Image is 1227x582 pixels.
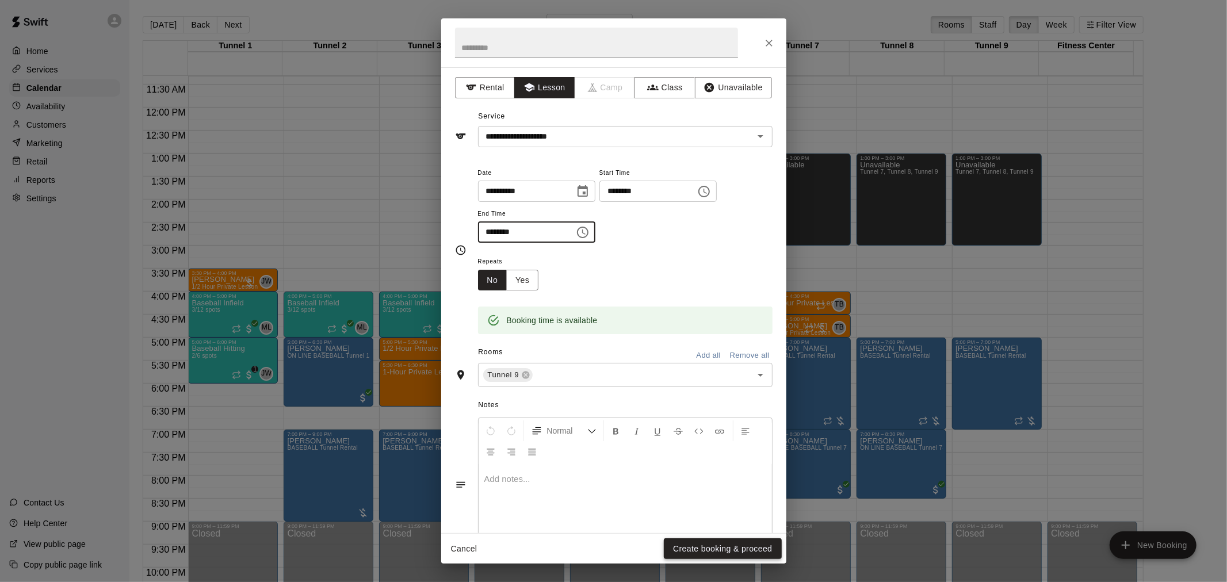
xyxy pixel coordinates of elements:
button: Open [752,367,769,383]
span: Service [478,112,505,120]
div: outlined button group [478,270,539,291]
svg: Rooms [455,369,467,381]
button: Insert Code [689,420,709,441]
svg: Timing [455,244,467,256]
button: Choose time, selected time is 4:00 PM [693,180,716,203]
span: End Time [478,206,595,222]
button: No [478,270,507,291]
span: Start Time [599,166,717,181]
button: Cancel [446,538,483,560]
button: Format Strikethrough [668,420,688,441]
span: Notes [478,396,772,415]
button: Center Align [481,441,500,462]
button: Formatting Options [526,420,601,441]
button: Create booking & proceed [664,538,781,560]
button: Choose date, selected date is Sep 26, 2025 [571,180,594,203]
button: Open [752,128,769,144]
span: Date [478,166,595,181]
button: Redo [502,420,521,441]
svg: Notes [455,479,467,491]
button: Format Bold [606,420,626,441]
button: Unavailable [695,77,772,98]
span: Camps can only be created in the Services page [575,77,636,98]
div: Tunnel 9 [483,368,533,382]
button: Format Underline [648,420,667,441]
button: Class [634,77,695,98]
span: Rooms [478,348,503,356]
button: Insert Link [710,420,729,441]
button: Yes [506,270,538,291]
button: Remove all [727,347,773,365]
svg: Service [455,131,467,142]
button: Add all [690,347,727,365]
span: Repeats [478,254,548,270]
span: Normal [547,425,587,436]
button: Close [759,33,779,53]
button: Left Align [736,420,755,441]
button: Rental [455,77,515,98]
div: Booking time is available [507,310,598,331]
button: Choose time, selected time is 5:00 PM [571,221,594,244]
button: Justify Align [522,441,542,462]
button: Right Align [502,441,521,462]
button: Format Italics [627,420,647,441]
button: Undo [481,420,500,441]
span: Tunnel 9 [483,369,524,381]
button: Lesson [514,77,575,98]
